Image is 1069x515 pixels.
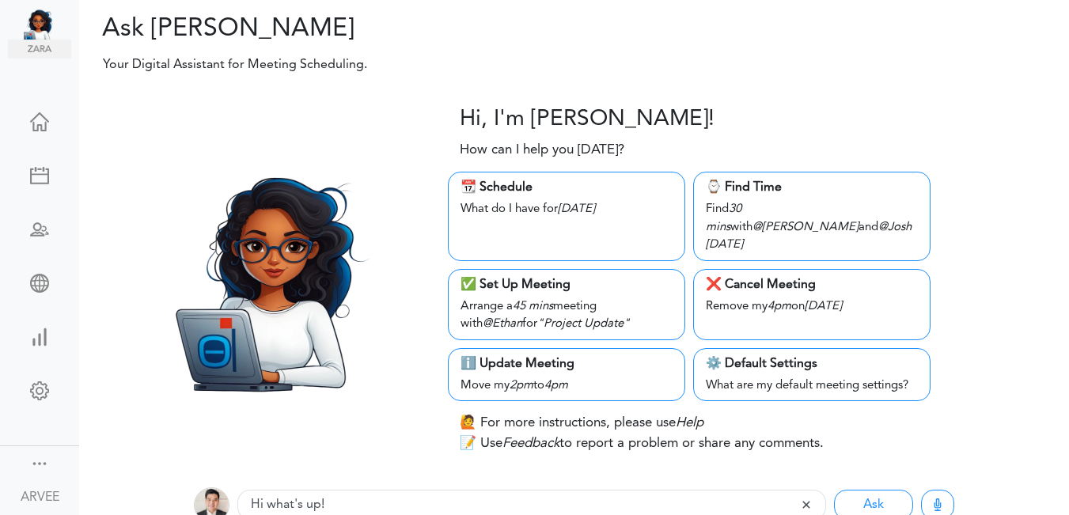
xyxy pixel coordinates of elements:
i: @[PERSON_NAME] [752,222,859,233]
div: Schedule Team Meeting [8,220,71,236]
div: ❌ Cancel Meeting [706,275,918,294]
div: View Insights [8,328,71,343]
img: Zara.png [142,154,393,406]
i: [DATE] [805,301,842,312]
i: 30 mins [706,203,741,233]
div: What do I have for [461,197,673,219]
div: ⚙️ Default Settings [706,354,918,373]
img: Unified Global - Powered by TEAMCAL AI [24,8,71,40]
i: [DATE] [706,239,743,251]
div: Share Meeting Link [8,274,71,290]
div: Show menu and text [30,454,49,470]
div: 📆 Schedule [461,178,673,197]
div: Create Meeting [8,166,71,182]
div: Change Settings [8,381,71,397]
div: What are my default meeting settings? [706,373,918,396]
p: How can I help you [DATE]? [460,140,624,161]
div: ARVEE [21,488,59,507]
i: [DATE] [558,203,595,215]
h3: Hi, I'm [PERSON_NAME]! [460,107,715,134]
i: 45 mins [513,301,553,312]
div: Move my to [461,373,673,396]
div: ⌚️ Find Time [706,178,918,197]
div: Arrange a meeting with for [461,294,673,334]
div: ℹ️ Update Meeting [461,354,673,373]
a: Change side menu [30,454,49,476]
i: 4pm [544,380,568,392]
a: ARVEE [2,478,78,513]
p: 📝 Use to report a problem or share any comments. [460,434,824,454]
i: 2pm [510,380,533,392]
i: @Josh [878,222,912,233]
div: ✅ Set Up Meeting [461,275,673,294]
div: Remove my on [706,294,918,316]
p: 🙋 For more instructions, please use [460,413,703,434]
h2: Ask [PERSON_NAME] [91,14,563,44]
img: zara.png [8,40,71,59]
a: Change Settings [8,373,71,411]
i: Help [676,416,703,430]
div: Home [8,112,71,128]
i: Feedback [502,437,559,450]
i: "Project Update" [537,318,630,330]
i: 4pm [768,301,791,312]
i: @Ethan [483,318,522,330]
p: Your Digital Assistant for Meeting Scheduling. [92,55,785,74]
div: Find with and [706,197,918,255]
